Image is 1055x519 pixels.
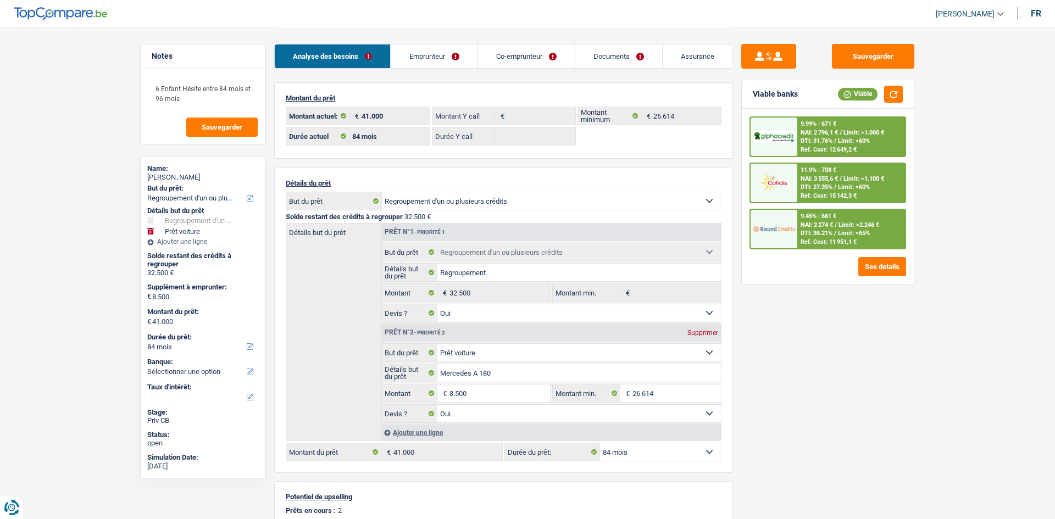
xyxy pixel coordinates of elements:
div: Stage: [147,408,259,417]
button: Sauvegarder [832,44,914,69]
span: - Priorité 2 [414,330,445,336]
div: Viable [838,88,878,100]
img: Record Credits [753,219,794,239]
label: Devis ? [382,304,437,322]
a: Co-emprunteur [478,44,575,68]
button: Sauvegarder [186,118,258,137]
p: Prêts en cours : [286,506,336,515]
div: Name: [147,164,259,173]
span: Limit: >1.000 € [843,129,884,136]
label: Montant min. [553,384,620,402]
label: Durée du prêt: [505,443,600,461]
span: / [834,230,836,237]
img: Cofidis [753,172,794,193]
span: € [147,292,151,301]
span: € [381,443,393,461]
label: Montant Y call [432,107,496,125]
p: Potentiel de upselling [286,493,721,501]
span: / [840,175,842,182]
a: Assurance [663,44,732,68]
label: Détails but du prêt [382,364,437,382]
div: Priv CB [147,416,259,425]
div: Solde restant des crédits à regrouper [147,252,259,269]
div: 9.99% | 671 € [801,120,836,127]
label: Montant du prêt: [147,308,257,316]
span: € [495,107,507,125]
img: TopCompare Logo [14,7,107,20]
div: Ajouter une ligne [147,238,259,245]
div: 9.45% | 661 € [801,213,836,220]
div: Status: [147,431,259,439]
span: DTI: 31.76% [801,137,832,144]
span: Limit: >1.100 € [843,175,884,182]
div: 11.9% | 708 € [801,166,836,174]
div: Viable banks [753,90,798,99]
p: Montant du prêt [286,94,721,102]
span: NAI: 2 796,1 € [801,129,838,136]
span: Limit: <65% [838,230,870,237]
a: Emprunteur [391,44,477,68]
label: Détails but du prêt [286,224,381,236]
div: Ajouter une ligne [381,425,721,440]
label: Montant [382,384,437,402]
span: / [834,137,836,144]
span: € [147,317,151,326]
div: Ref. Cost: 15 142,3 € [801,192,857,199]
img: AlphaCredit [753,131,794,143]
label: Durée Y call [432,127,496,145]
p: Détails du prêt [286,179,721,187]
a: Analyse des besoins [275,44,390,68]
div: Simulation Date: [147,453,259,462]
a: Documents [575,44,662,68]
label: Durée actuel [286,127,349,145]
label: But du prêt [286,192,382,210]
span: NAI: 2 274 € [801,221,833,228]
p: 2 [338,506,342,515]
label: Montant du prêt [286,443,381,461]
div: Prêt n°2 [382,329,448,336]
span: / [834,183,836,191]
span: € [641,107,653,125]
span: Solde restant des crédits à regrouper [286,213,403,221]
span: DTI: 27.35% [801,183,832,191]
span: [PERSON_NAME] [936,9,995,19]
div: Ref. Cost: 11 951,1 € [801,238,857,245]
label: Montant min. [553,284,620,302]
div: [DATE] [147,462,259,471]
h5: Notes [152,52,254,61]
label: Devis ? [382,405,437,422]
span: Limit: >2.246 € [839,221,879,228]
span: € [349,107,362,125]
label: Montant minimum [578,107,641,125]
label: Durée du prêt: [147,333,257,342]
span: € [620,384,632,402]
label: Montant [382,284,437,302]
span: € [620,284,632,302]
span: NAI: 3 555,6 € [801,175,838,182]
span: / [840,129,842,136]
span: € [437,284,449,302]
label: Banque: [147,358,257,366]
span: - Priorité 1 [414,229,445,235]
div: open [147,439,259,448]
a: [PERSON_NAME] [927,5,1004,23]
span: Limit: <60% [838,183,870,191]
div: Supprimer [685,330,721,336]
span: Limit: <60% [838,137,870,144]
span: Sauvegarder [202,124,242,131]
label: But du prêt [382,344,437,361]
button: See details [858,257,906,276]
span: 32.500 € [404,213,431,221]
div: fr [1031,8,1041,19]
div: Détails but du prêt [147,207,259,215]
label: Détails but du prêt [382,264,437,281]
label: Taux d'intérêt: [147,383,257,392]
label: Montant actuel: [286,107,349,125]
div: Prêt n°1 [382,228,448,236]
span: DTI: 36.21% [801,230,832,237]
span: / [835,221,837,228]
label: But du prêt: [147,184,257,193]
div: 32.500 € [147,269,259,277]
label: But du prêt [382,243,437,261]
div: [PERSON_NAME] [147,173,259,182]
